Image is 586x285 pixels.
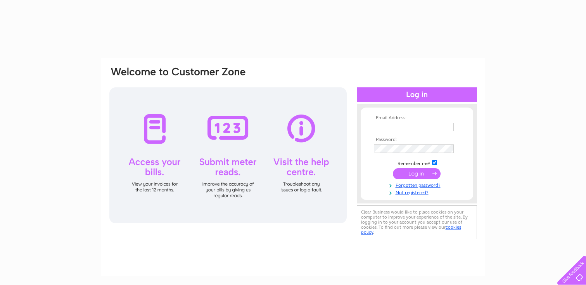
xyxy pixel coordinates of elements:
a: Forgotten password? [374,181,462,188]
th: Email Address: [372,115,462,121]
a: Not registered? [374,188,462,196]
th: Password: [372,137,462,142]
div: Clear Business would like to place cookies on your computer to improve your experience of the sit... [357,205,477,239]
a: cookies policy [361,224,461,235]
input: Submit [393,168,441,179]
td: Remember me? [372,159,462,167]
